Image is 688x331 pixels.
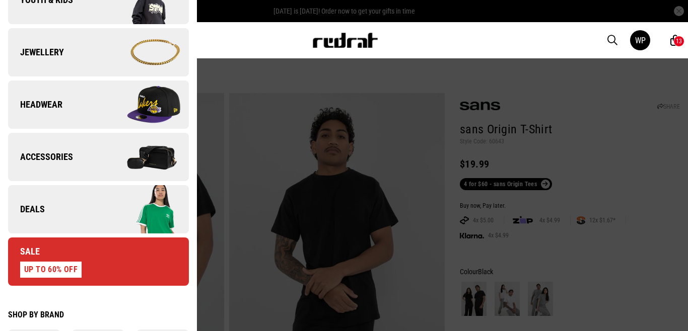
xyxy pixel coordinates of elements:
[98,27,188,77] img: Company
[8,151,73,163] span: Accessories
[635,36,646,45] div: WP
[8,99,62,111] span: Headwear
[20,262,82,278] div: UP TO 60% OFF
[98,79,188,130] img: Company
[8,310,189,319] div: Shop by Brand
[676,38,682,45] div: 13
[8,245,40,258] span: Sale
[8,237,189,286] a: Sale UP TO 60% OFF
[8,28,189,76] a: Jewellery Company
[98,184,188,234] img: Company
[312,33,378,48] img: Redrat logo
[8,80,189,129] a: Headwear Company
[8,203,45,215] span: Deals
[8,133,189,181] a: Accessories Company
[8,4,38,34] button: Open LiveChat chat widget
[8,46,64,58] span: Jewellery
[98,132,188,182] img: Company
[8,185,189,233] a: Deals Company
[670,35,680,46] a: 13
